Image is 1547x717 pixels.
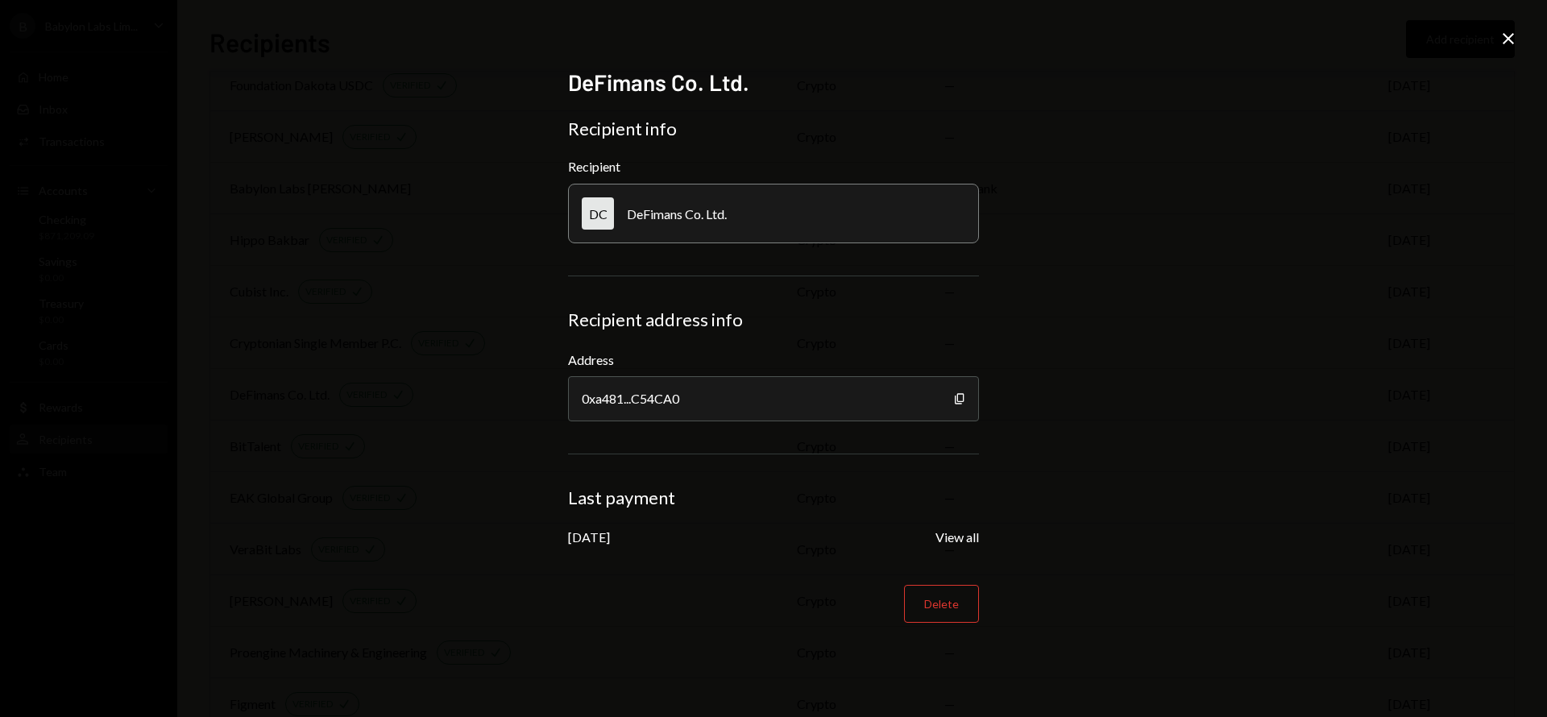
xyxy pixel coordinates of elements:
div: Recipient address info [568,309,979,331]
div: DC [582,197,614,230]
div: 0xa481...C54CA0 [568,376,979,421]
div: DeFimans Co. Ltd. [627,206,727,222]
div: Last payment [568,487,979,509]
button: View all [935,529,979,546]
div: Recipient [568,159,979,174]
div: Recipient info [568,118,979,140]
button: Delete [904,585,979,623]
div: [DATE] [568,529,610,545]
h2: DeFimans Co. Ltd. [568,67,979,98]
label: Address [568,350,979,370]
